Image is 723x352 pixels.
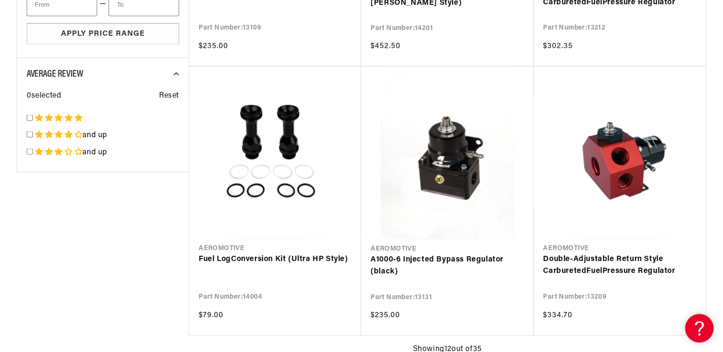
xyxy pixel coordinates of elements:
[543,253,696,278] a: Double-Adjustable Return Style CarburetedFuelPressure Regulator
[27,23,179,45] button: Apply Price Range
[371,254,524,278] a: A1000-6 Injected Bypass Regulator (black)
[199,253,351,266] a: Fuel LogConversion Kit (Ultra HP Style)
[159,90,179,102] span: Reset
[27,90,61,102] span: 0 selected
[82,131,107,139] span: and up
[27,70,83,79] span: Average Review
[82,149,107,156] span: and up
